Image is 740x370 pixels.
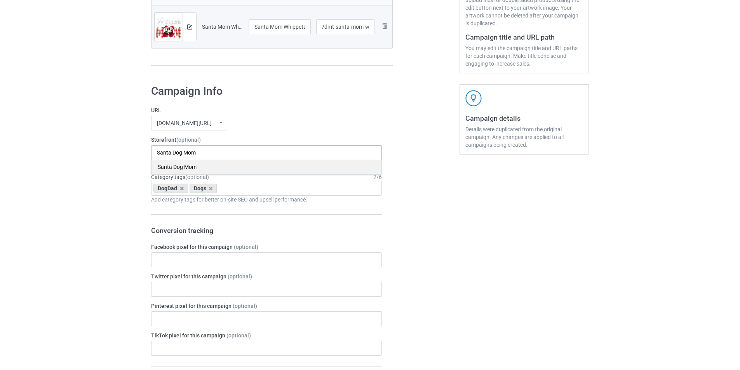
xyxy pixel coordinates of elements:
[185,174,209,180] span: (optional)
[226,332,251,339] span: (optional)
[465,90,482,106] img: svg+xml;base64,PD94bWwgdmVyc2lvbj0iMS4wIiBlbmNvZGluZz0iVVRGLTgiPz4KPHN2ZyB3aWR0aD0iNDJweCIgaGVpZ2...
[151,160,381,174] div: Santa Dog Mom
[151,226,382,235] h3: Conversion tracking
[380,21,389,31] img: svg+xml;base64,PD94bWwgdmVyc2lvbj0iMS4wIiBlbmNvZGluZz0iVVRGLTgiPz4KPHN2ZyB3aWR0aD0iMjhweCIgaGVpZ2...
[234,244,258,250] span: (optional)
[228,273,252,280] span: (optional)
[151,196,382,203] div: Add category tags for better on-site SEO and upsell performance.
[151,84,382,98] h1: Campaign Info
[373,173,382,181] div: 2 / 6
[151,106,382,114] label: URL
[157,120,212,126] div: [DOMAIN_NAME][URL]
[233,303,257,309] span: (optional)
[151,332,382,339] label: TikTok pixel for this campaign
[153,184,188,193] div: DogDad
[151,273,382,280] label: Twitter pixel for this campaign
[151,173,209,181] label: Category tags
[465,44,583,68] div: You may edit the campaign title and URL paths for each campaign. Make title concise and engaging ...
[187,24,192,30] img: svg+xml;base64,PD94bWwgdmVyc2lvbj0iMS4wIiBlbmNvZGluZz0iVVRGLTgiPz4KPHN2ZyB3aWR0aD0iMTRweCIgaGVpZ2...
[155,13,183,46] img: original.png
[465,125,583,149] div: Details were duplicated from the original campaign. Any changes are applied to all campaigns bein...
[190,184,217,193] div: Dogs
[151,243,382,251] label: Facebook pixel for this campaign
[202,23,243,31] div: Santa Mom Whippets.png
[151,302,382,310] label: Pinterest pixel for this campaign
[151,136,382,144] label: Storefront
[176,137,201,143] span: (optional)
[465,114,583,123] h3: Campaign details
[465,33,583,42] h3: Campaign title and URL path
